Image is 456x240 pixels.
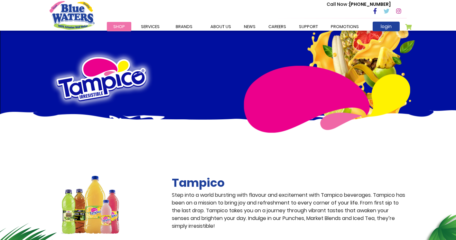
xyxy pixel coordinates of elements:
span: Call Now : [327,1,349,7]
p: Step into a world bursting with flavour and excitement with Tampico beverages. Tampico has been o... [172,191,407,230]
span: Brands [176,24,192,30]
h2: Tampico [172,176,407,190]
a: News [237,22,262,31]
a: support [293,22,324,31]
a: login [373,22,400,31]
a: careers [262,22,293,31]
span: Services [141,24,160,30]
a: about us [204,22,237,31]
p: [PHONE_NUMBER] [327,1,391,8]
a: store logo [50,1,95,29]
span: Shop [113,24,125,30]
a: Promotions [324,22,365,31]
